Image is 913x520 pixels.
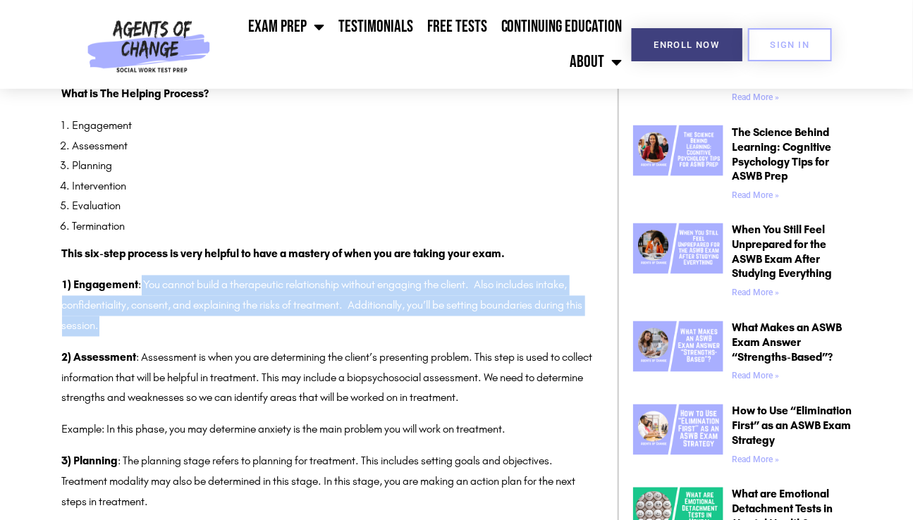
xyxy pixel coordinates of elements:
a: SIGN IN [748,28,833,61]
a: Continuing Education [494,9,630,44]
li: Termination [73,217,596,237]
a: Read more about The Hardest ASWB Practice Questions from Agents of Change Practice Exam #3 [733,92,780,102]
p: : The planning stage refers to planning for treatment. This includes setting goals and objectives... [62,452,596,512]
a: Enroll Now [632,28,742,61]
a: Read more about When You Still Feel Unprepared for the ASWB Exam After Studying Everything [733,288,780,298]
span: SIGN IN [771,40,810,49]
a: The Science Behind Learning Cognitive Psychology Tips for ASWB Prep [633,125,723,206]
strong: What is The Helping Process? [62,87,209,100]
a: Read more about What Makes an ASWB Exam Answer “Strengths-Based”? [733,371,780,381]
a: When You Still Feel Unprepared for the ASWB Exam After Studying Everything [733,223,833,280]
p: : You cannot build a therapeutic relationship without engaging the client. Also includes intake, ... [62,276,596,336]
strong: This six-step process is very helpful to have a mastery of when you are taking your exam. [62,247,505,261]
a: Read more about The Science Behind Learning: Cognitive Psychology Tips for ASWB Prep [733,190,780,200]
strong: 2) Assessment [62,351,137,364]
img: The Science Behind Learning Cognitive Psychology Tips for ASWB Prep [633,125,723,176]
p: : Assessment is when you are determining the client’s presenting problem. This step is used to co... [62,348,596,409]
a: How to Use “Elimination First” as an ASWB Exam Strategy [733,404,852,447]
strong: 1) Engagement [62,278,139,292]
a: When You Still Feel Unprepared for the ASWB Exam After Studying Everything [633,223,723,304]
li: Assessment [73,136,596,156]
a: Testimonials [331,9,420,44]
a: What Makes an ASWB Exam Answer “Strengths-Based”? [733,321,842,364]
li: Engagement [73,116,596,136]
a: The Science Behind Learning: Cognitive Psychology Tips for ASWB Prep [733,125,832,182]
img: What Makes an ASWB Exam Answer “Strengths-Based” [633,321,723,372]
p: Example: In this phase, you may determine anxiety is the main problem you will work on treatment. [62,420,596,440]
li: Planning [73,156,596,176]
a: About [563,44,630,80]
a: How to Use “Elimination First” as an ASWB Exam Strategy [633,404,723,470]
a: Read more about How to Use “Elimination First” as an ASWB Exam Strategy [733,455,780,465]
img: How to Use “Elimination First” as an ASWB Exam Strategy [633,404,723,455]
img: When You Still Feel Unprepared for the ASWB Exam After Studying Everything [633,223,723,274]
nav: Menu [216,9,630,80]
li: Intervention [73,176,596,197]
span: Enroll Now [654,40,720,49]
strong: 3) Planning [62,454,118,468]
li: Evaluation [73,197,596,217]
a: Free Tests [420,9,494,44]
a: What Makes an ASWB Exam Answer “Strengths-Based” [633,321,723,387]
a: Exam Prep [241,9,331,44]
